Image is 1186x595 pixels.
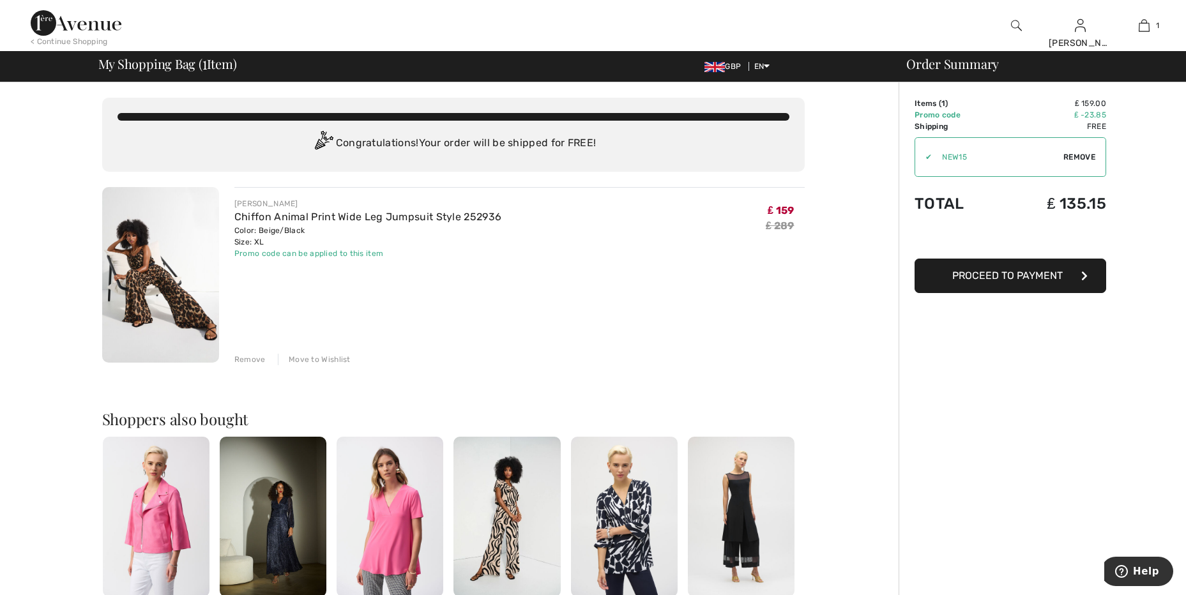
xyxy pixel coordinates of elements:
[1104,557,1173,589] iframe: Opens a widget where you can find more information
[234,211,501,223] a: Chiffon Animal Print Wide Leg Jumpsuit Style 252936
[1156,20,1159,31] span: 1
[915,98,1002,109] td: Items ( )
[102,411,805,426] h2: Shoppers also bought
[31,36,108,47] div: < Continue Shopping
[1002,98,1106,109] td: ₤ 159.00
[1063,151,1095,163] span: Remove
[1113,18,1175,33] a: 1
[1011,18,1022,33] img: search the website
[704,62,746,71] span: GBP
[234,354,266,365] div: Remove
[1002,121,1106,132] td: Free
[766,220,794,232] s: ₤ 289
[310,131,336,156] img: Congratulation2.svg
[952,269,1063,282] span: Proceed to Payment
[915,121,1002,132] td: Shipping
[234,248,501,259] div: Promo code can be applied to this item
[1075,18,1086,33] img: My Info
[1139,18,1150,33] img: My Bag
[278,354,351,365] div: Move to Wishlist
[234,225,501,248] div: Color: Beige/Black Size: XL
[31,10,121,36] img: 1ère Avenue
[102,187,219,363] img: Chiffon Animal Print Wide Leg Jumpsuit Style 252936
[915,151,932,163] div: ✔
[768,204,794,216] span: ₤ 159
[754,62,770,71] span: EN
[98,57,237,70] span: My Shopping Bag ( Item)
[202,54,207,71] span: 1
[118,131,789,156] div: Congratulations! Your order will be shipped for FREE!
[1002,182,1106,225] td: ₤ 135.15
[915,109,1002,121] td: Promo code
[1002,109,1106,121] td: ₤ -23.85
[1075,19,1086,31] a: Sign In
[891,57,1178,70] div: Order Summary
[932,138,1063,176] input: Promo code
[234,198,501,209] div: [PERSON_NAME]
[704,62,725,72] img: UK Pound
[941,99,945,108] span: 1
[915,182,1002,225] td: Total
[915,259,1106,293] button: Proceed to Payment
[1049,36,1111,50] div: [PERSON_NAME]
[915,225,1106,254] iframe: PayPal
